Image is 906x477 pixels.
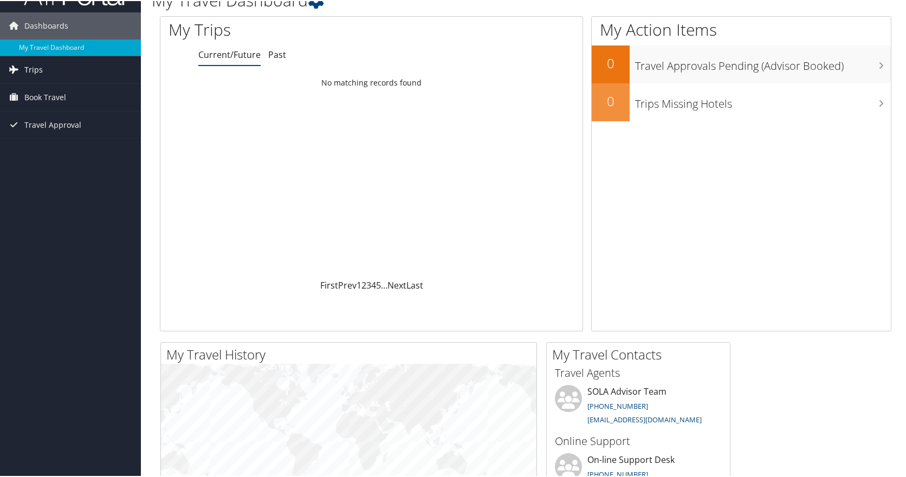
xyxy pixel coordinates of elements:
td: No matching records found [160,72,583,92]
a: 0Trips Missing Hotels [592,82,891,120]
span: Trips [24,55,43,82]
a: 5 [376,278,381,290]
span: Book Travel [24,83,66,110]
h2: My Travel History [166,344,536,363]
h2: 0 [592,91,630,109]
span: Dashboards [24,11,68,38]
a: First [320,278,338,290]
li: SOLA Advisor Team [549,384,727,428]
a: 0Travel Approvals Pending (Advisor Booked) [592,44,891,82]
h1: My Trips [169,17,399,40]
h1: My Action Items [592,17,891,40]
span: … [381,278,387,290]
a: 4 [371,278,376,290]
a: [EMAIL_ADDRESS][DOMAIN_NAME] [587,414,702,423]
a: 1 [357,278,361,290]
h2: 0 [592,53,630,71]
h3: Trips Missing Hotels [635,90,891,110]
a: Last [406,278,423,290]
a: Prev [338,278,357,290]
a: [PHONE_NUMBER] [587,400,648,410]
a: 3 [366,278,371,290]
h3: Online Support [555,433,722,448]
span: Travel Approval [24,110,81,138]
a: Next [387,278,406,290]
h3: Travel Agents [555,364,722,380]
a: Past [268,48,286,60]
h2: My Travel Contacts [552,344,730,363]
h3: Travel Approvals Pending (Advisor Booked) [635,52,891,73]
a: 2 [361,278,366,290]
a: Current/Future [198,48,261,60]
